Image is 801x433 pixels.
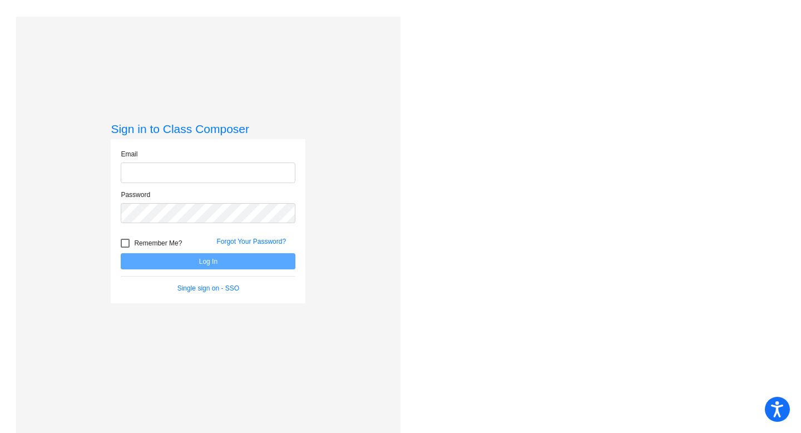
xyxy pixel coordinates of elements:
a: Single sign on - SSO [177,284,239,292]
label: Email [121,149,137,159]
span: Remember Me? [134,237,182,250]
h3: Sign in to Class Composer [111,122,305,136]
a: Forgot Your Password? [216,238,286,245]
button: Log In [121,253,295,269]
label: Password [121,190,150,200]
